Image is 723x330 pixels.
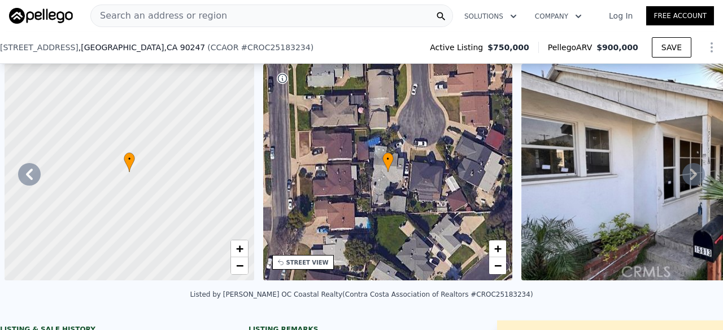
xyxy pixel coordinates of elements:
div: Listed by [PERSON_NAME] OC Coastal Realty (Contra Costa Association of Realtors #CROC25183234) [190,291,533,298]
button: SAVE [652,37,691,58]
span: • [124,154,135,164]
div: STREET VIEW [286,258,329,267]
span: • [382,154,394,164]
img: Pellego [9,8,73,24]
a: Log In [595,10,646,21]
a: Zoom out [489,257,506,274]
span: # CROC25183234 [241,43,310,52]
span: , CA 90247 [164,43,205,52]
button: Show Options [700,36,723,59]
span: Search an address or region [91,9,227,23]
div: • [382,152,394,172]
div: • [124,152,135,172]
span: CCAOR [211,43,239,52]
button: Solutions [455,6,526,27]
a: Zoom in [231,240,248,257]
a: Zoom out [231,257,248,274]
div: ( ) [207,42,313,53]
span: − [494,258,502,272]
span: + [236,241,243,256]
span: , [GEOGRAPHIC_DATA] [79,42,205,53]
span: − [236,258,243,272]
button: Company [526,6,591,27]
span: Active Listing [430,42,487,53]
a: Free Account [646,6,714,25]
span: + [494,241,502,256]
span: Pellego ARV [548,42,597,53]
span: $900,000 [596,43,638,52]
a: Zoom in [489,240,506,257]
span: $750,000 [487,42,529,53]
